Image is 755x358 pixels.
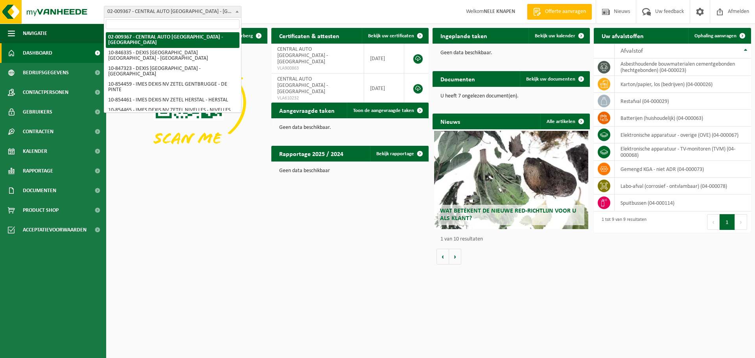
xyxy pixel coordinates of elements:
[279,168,421,174] p: Geen data beschikbaar
[433,71,483,86] h2: Documenten
[23,43,52,63] span: Dashboard
[615,161,751,178] td: gemengd KGA - niet ADR (04-000073)
[236,33,253,39] span: Verberg
[362,28,428,44] a: Bekijk uw certificaten
[23,220,87,240] span: Acceptatievoorwaarden
[271,103,343,118] h2: Aangevraagde taken
[277,65,358,72] span: VLA900863
[106,95,239,105] li: 10-854461 - IMES DEXIS NV ZETEL HERSTAL - HERSTAL
[23,141,47,161] span: Kalender
[594,28,652,43] h2: Uw afvalstoffen
[528,28,589,44] a: Bekijk uw kalender
[23,161,53,181] span: Rapportage
[23,181,56,200] span: Documenten
[615,59,751,76] td: asbesthoudende bouwmaterialen cementgebonden (hechtgebonden) (04-000023)
[271,146,351,161] h2: Rapportage 2025 / 2024
[615,127,751,143] td: elektronische apparatuur - overige (OVE) (04-000067)
[433,114,468,129] h2: Nieuws
[735,214,747,230] button: Next
[271,28,347,43] h2: Certificaten & attesten
[277,95,358,101] span: VLA610232
[106,79,239,95] li: 10-854459 - IMES DEXIS NV ZETEL GENTBRUGGE - DE PINTE
[615,195,751,211] td: spuitbussen (04-000114)
[104,6,241,18] span: 02-009367 - CENTRAL AUTO NV - ANTWERPEN
[540,114,589,129] a: Alle artikelen
[484,9,515,15] strong: NELE KNAPEN
[106,48,239,64] li: 10-846335 - DEXIS [GEOGRAPHIC_DATA] [GEOGRAPHIC_DATA] - [GEOGRAPHIC_DATA]
[23,122,53,141] span: Contracten
[106,32,239,48] li: 02-009367 - CENTRAL AUTO [GEOGRAPHIC_DATA] - [GEOGRAPHIC_DATA]
[440,94,582,99] p: U heeft 7 ongelezen document(en).
[526,77,575,82] span: Bekijk uw documenten
[104,6,241,17] span: 02-009367 - CENTRAL AUTO NV - ANTWERPEN
[370,146,428,162] a: Bekijk rapportage
[440,50,582,56] p: Geen data beschikbaar.
[440,208,576,222] span: Wat betekent de nieuwe RED-richtlijn voor u als klant?
[106,64,239,79] li: 10-847323 - DEXIS [GEOGRAPHIC_DATA] - [GEOGRAPHIC_DATA]
[615,178,751,195] td: labo-afval (corrosief - ontvlambaar) (04-000078)
[520,71,589,87] a: Bekijk uw documenten
[279,125,421,130] p: Geen data beschikbaar.
[433,28,495,43] h2: Ingeplande taken
[364,73,404,103] td: [DATE]
[688,28,750,44] a: Ophaling aanvragen
[598,213,646,231] div: 1 tot 9 van 9 resultaten
[440,237,586,242] p: 1 van 10 resultaten
[229,28,267,44] button: Verberg
[434,131,588,229] a: Wat betekent de nieuwe RED-richtlijn voor u als klant?
[23,83,68,102] span: Contactpersonen
[364,44,404,73] td: [DATE]
[353,108,414,113] span: Toon de aangevraagde taken
[23,200,59,220] span: Product Shop
[23,24,47,43] span: Navigatie
[277,46,328,65] span: CENTRAL AUTO [GEOGRAPHIC_DATA] - [GEOGRAPHIC_DATA]
[615,93,751,110] td: restafval (04-000029)
[23,102,52,122] span: Gebruikers
[535,33,575,39] span: Bekijk uw kalender
[106,105,239,116] li: 10-854465 - IMES DEXIS NV ZETEL NIVELLES - NIVELLES
[615,76,751,93] td: karton/papier, los (bedrijven) (04-000026)
[694,33,737,39] span: Ophaling aanvragen
[720,214,735,230] button: 1
[707,214,720,230] button: Previous
[449,249,461,264] button: Volgende
[615,110,751,127] td: batterijen (huishoudelijk) (04-000063)
[347,103,428,118] a: Toon de aangevraagde taken
[527,4,592,20] a: Offerte aanvragen
[368,33,414,39] span: Bekijk uw certificaten
[23,63,69,83] span: Bedrijfsgegevens
[615,143,751,161] td: elektronische apparatuur - TV-monitoren (TVM) (04-000068)
[543,8,588,16] span: Offerte aanvragen
[277,76,328,95] span: CENTRAL AUTO [GEOGRAPHIC_DATA] - [GEOGRAPHIC_DATA]
[436,249,449,264] button: Vorige
[621,48,643,54] span: Afvalstof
